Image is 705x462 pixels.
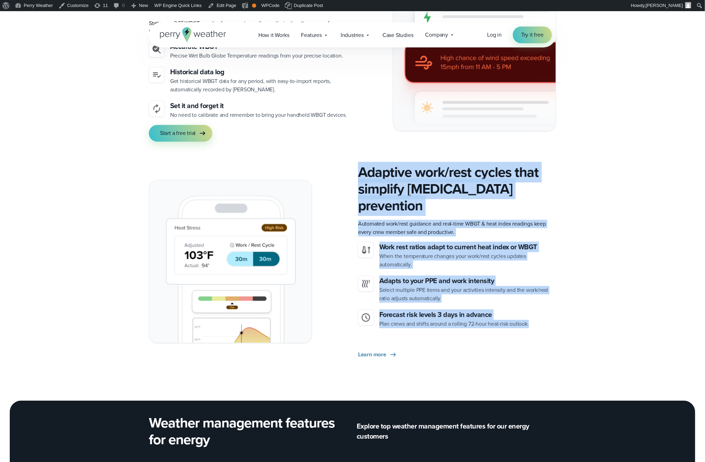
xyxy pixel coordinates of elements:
span: Learn more [358,350,386,359]
a: Learn more [358,350,397,359]
span: How it Works [258,31,289,39]
h3: Forecast risk levels 3 days in advance [379,310,529,320]
p: Plan crews and shifts around a rolling 72-hour heat-risk outlook. [379,320,529,328]
img: Work Rest Ration tool [149,180,312,343]
p: Get historical WBGT data for any period, with easy-to-import reports, automatically recorded by [... [170,77,347,94]
p: Automated work/rest guidance and real-time WBGT & heat index readings keep every crew member safe... [358,220,556,236]
span: Case Studies [382,31,414,39]
span: Try it free [521,31,544,39]
p: When the temperature changes your work/rest cycles updates automatically. [379,252,556,269]
a: Case Studies [377,28,419,42]
h3: Historical data log [170,67,347,77]
span: Company [425,31,448,39]
a: How it Works [252,28,295,42]
a: Try it free [513,26,552,43]
p: Explore top weather management features for our energy customers [357,421,556,441]
h2: Weather management features for energy [149,415,348,448]
h3: Adaptive work/rest cycles that simplify [MEDICAL_DATA] prevention [358,164,556,214]
span: Industries [341,31,364,39]
p: Select multiple PPE items and your activities intensity and the work/rest ratio adjusts automatic... [379,286,556,303]
h3: Adapts to your PPE and work intensity [379,276,556,286]
div: OK [252,3,256,8]
a: Log in [487,31,502,39]
span: Features [301,31,322,39]
a: Start a free trial [149,125,212,142]
h3: Work rest ratios adapt to current heat index or WBGT [379,242,556,252]
p: Precise Wet Bulb Globe Temperature readings from your precise location. [170,52,343,60]
span: [PERSON_NAME] [646,3,683,8]
p: No need to calibrate and remember to bring your handheld WBGT devices. [170,111,347,119]
p: Stationary 3.5″ WBGT monitor for accurate readings, eliminating the errors of handheld devices. [149,19,347,36]
h3: Set it and forget it [170,101,347,111]
span: Start a free trial [160,129,196,137]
